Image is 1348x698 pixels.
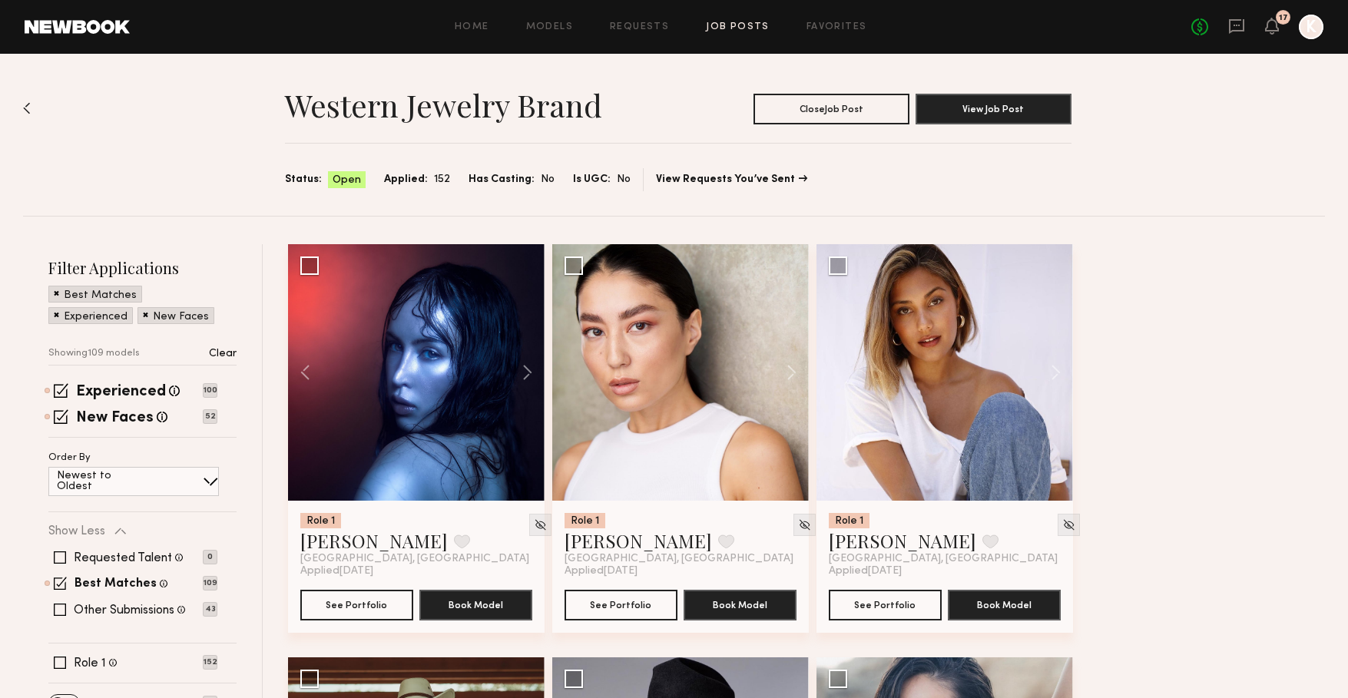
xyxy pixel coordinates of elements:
a: Book Model [684,597,797,610]
p: Show Less [48,525,105,538]
button: Book Model [684,590,797,620]
p: Experienced [64,312,128,323]
span: Has Casting: [469,171,535,188]
label: Other Submissions [74,604,174,617]
button: Book Model [419,590,532,620]
p: Order By [48,453,91,463]
div: Applied [DATE] [300,565,532,577]
span: [GEOGRAPHIC_DATA], [GEOGRAPHIC_DATA] [565,553,793,565]
p: 52 [203,409,217,424]
p: 152 [203,655,217,670]
a: Requests [610,22,669,32]
a: [PERSON_NAME] [829,528,976,553]
label: Role 1 [74,657,106,670]
button: Book Model [948,590,1061,620]
a: View Requests You’ve Sent [656,174,807,185]
button: See Portfolio [300,590,413,620]
div: Role 1 [565,513,605,528]
div: Applied [DATE] [565,565,797,577]
h2: Filter Applications [48,257,237,278]
a: Book Model [419,597,532,610]
button: View Job Post [916,94,1071,124]
a: [PERSON_NAME] [300,528,448,553]
button: See Portfolio [565,590,677,620]
label: Requested Talent [74,552,172,564]
div: Role 1 [829,513,869,528]
button: CloseJob Post [753,94,909,124]
p: Newest to Oldest [57,471,148,492]
p: Best Matches [64,290,137,301]
a: Home [455,22,489,32]
span: Status: [285,171,322,188]
label: Experienced [76,385,166,400]
img: Unhide Model [534,518,547,531]
div: Applied [DATE] [829,565,1061,577]
p: 0 [203,550,217,564]
span: Is UGC: [573,171,611,188]
img: Back to previous page [23,102,31,114]
h1: Western Jewelry Brand [285,86,602,124]
span: 152 [434,171,450,188]
a: [PERSON_NAME] [565,528,712,553]
a: Book Model [948,597,1061,610]
span: No [617,171,631,188]
span: Open [333,173,361,188]
p: 100 [203,383,217,398]
span: No [541,171,555,188]
p: 43 [203,602,217,617]
a: K [1299,15,1323,39]
a: Job Posts [706,22,770,32]
p: Showing 109 models [48,349,140,359]
label: Best Matches [75,578,157,590]
div: 17 [1279,14,1288,22]
a: Favorites [806,22,867,32]
div: Role 1 [300,513,341,528]
span: [GEOGRAPHIC_DATA], [GEOGRAPHIC_DATA] [300,553,529,565]
a: Models [526,22,573,32]
span: [GEOGRAPHIC_DATA], [GEOGRAPHIC_DATA] [829,553,1058,565]
img: Unhide Model [798,518,811,531]
p: 109 [203,576,217,590]
span: Applied: [384,171,428,188]
p: New Faces [153,312,209,323]
label: New Faces [76,411,154,426]
img: Unhide Model [1062,518,1075,531]
p: Clear [209,349,237,359]
button: See Portfolio [829,590,942,620]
